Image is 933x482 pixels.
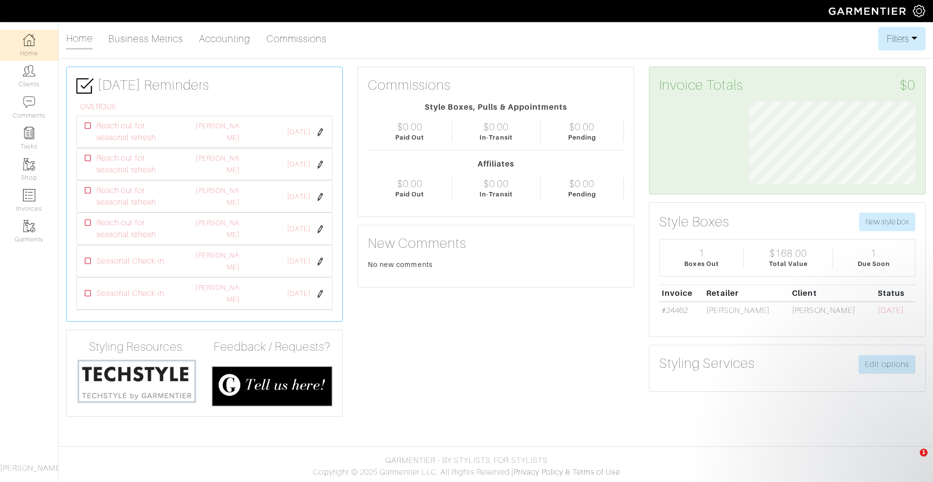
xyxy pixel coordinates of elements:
[96,120,176,144] span: Reach out for seasonal refresh
[96,152,176,176] span: Reach out for seasonal refresh
[96,255,164,267] span: Seasonal Check-in
[871,247,877,259] div: 1
[316,193,324,201] img: pen-cf24a1663064a2ec1b9c1bd2387e9de7a2fa800b781884d57f21acf72779bad2.png
[316,161,324,169] img: pen-cf24a1663064a2ec1b9c1bd2387e9de7a2fa800b781884d57f21acf72779bad2.png
[662,306,688,315] a: #24462
[96,185,176,208] span: Reach out for seasonal refresh
[569,121,595,133] div: $0.00
[659,285,704,302] th: Invoice
[790,285,876,302] th: Client
[878,306,904,315] span: [DATE]
[266,29,327,48] a: Commissions
[704,285,790,302] th: Retailer
[195,251,239,271] a: [PERSON_NAME]
[483,178,509,190] div: $0.00
[287,192,311,202] span: [DATE]
[684,259,718,268] div: Boxes Out
[80,102,333,112] h6: OVERDUE
[23,96,35,108] img: comment-icon-a0a6a9ef722e966f86d9cbdc48e553b5cf19dbc54f86b18d962a5391bc8f6eb6.png
[858,259,890,268] div: Due Soon
[287,127,311,138] span: [DATE]
[23,158,35,170] img: garments-icon-b7da505a4dc4fd61783c78ac3ca0ef83fa9d6f193b1c9dc38574b1d14d53ca28.png
[875,285,915,302] th: Status
[199,29,251,48] a: Accounting
[23,65,35,77] img: clients-icon-6bae9207a08558b7cb47a8932f037763ab4055f8c8b6bfacd5dc20c3e0201464.png
[212,340,332,354] h4: Feedback / Requests?
[313,468,511,477] span: Copyright © 2025 Garmentier LLC. All Rights Reserved.
[76,358,197,404] img: techstyle-93310999766a10050dc78ceb7f971a75838126fd19372ce40ba20cdf6a89b94b.png
[195,284,239,303] a: [PERSON_NAME]
[287,224,311,235] span: [DATE]
[920,449,928,457] span: 1
[287,159,311,170] span: [DATE]
[479,190,513,199] div: In-Transit
[368,101,624,113] div: Style Boxes, Pulls & Appointments
[699,247,705,259] div: 1
[659,214,730,230] h3: Style Boxes
[368,77,451,94] h3: Commissions
[824,2,913,20] img: garmentier-logo-header-white-b43fb05a5012e4ada735d5af1a66efaba907eab6374d6393d1fbf88cb4ef424d.png
[913,5,925,17] img: gear-icon-white-bd11855cb880d31180b6d7d6211b90ccbf57a29d726f0c71d8c61bd08dd39cc2.png
[76,77,333,95] h3: [DATE] Reminders
[790,302,876,319] td: [PERSON_NAME]
[659,355,755,372] h3: Styling Services
[195,122,239,142] a: [PERSON_NAME]
[659,77,915,94] h3: Invoice Totals
[96,288,164,299] span: Seasonal Check-in
[23,34,35,46] img: dashboard-icon-dbcd8f5a0b271acd01030246c82b418ddd0df26cd7fceb0bd07c9910d44c42f6.png
[66,28,93,49] a: Home
[900,449,923,472] iframe: Intercom live chat
[368,260,624,269] div: No new comments
[395,133,424,142] div: Paid Out
[395,190,424,199] div: Paid Out
[96,217,176,241] span: Reach out for seasonal refresh
[397,121,423,133] div: $0.00
[212,366,332,406] img: feedback_requests-3821251ac2bd56c73c230f3229a5b25d6eb027adea667894f41107c140538ee0.png
[287,289,311,299] span: [DATE]
[316,128,324,136] img: pen-cf24a1663064a2ec1b9c1bd2387e9de7a2fa800b781884d57f21acf72779bad2.png
[76,340,197,354] h4: Styling Resources:
[479,133,513,142] div: In-Transit
[287,256,311,267] span: [DATE]
[769,259,808,268] div: Total Value
[397,178,423,190] div: $0.00
[368,235,624,252] h3: New Comments
[483,121,509,133] div: $0.00
[76,77,94,95] img: check-box-icon-36a4915ff3ba2bd8f6e4f29bc755bb66becd62c870f447fc0dd1365fcfddab58.png
[316,290,324,298] img: pen-cf24a1663064a2ec1b9c1bd2387e9de7a2fa800b781884d57f21acf72779bad2.png
[568,133,596,142] div: Pending
[514,468,620,477] a: Privacy Policy & Terms of Use
[23,127,35,139] img: reminder-icon-8004d30b9f0a5d33ae49ab947aed9ed385cf756f9e5892f1edd6e32f2345188e.png
[704,302,790,319] td: [PERSON_NAME]
[316,225,324,233] img: pen-cf24a1663064a2ec1b9c1bd2387e9de7a2fa800b781884d57f21acf72779bad2.png
[568,190,596,199] div: Pending
[900,77,915,94] span: $0
[195,187,239,206] a: [PERSON_NAME]
[23,220,35,232] img: garments-icon-b7da505a4dc4fd61783c78ac3ca0ef83fa9d6f193b1c9dc38574b1d14d53ca28.png
[368,158,624,170] div: Affiliates
[878,27,926,50] button: Filters
[23,189,35,201] img: orders-icon-0abe47150d42831381b5fb84f609e132dff9fe21cb692f30cb5eec754e2cba89.png
[316,258,324,265] img: pen-cf24a1663064a2ec1b9c1bd2387e9de7a2fa800b781884d57f21acf72779bad2.png
[108,29,183,48] a: Business Metrics
[769,247,807,259] div: $168.00
[569,178,595,190] div: $0.00
[195,219,239,239] a: [PERSON_NAME]
[195,154,239,174] a: [PERSON_NAME]
[859,355,915,374] a: Edit options
[859,213,915,231] button: New style box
